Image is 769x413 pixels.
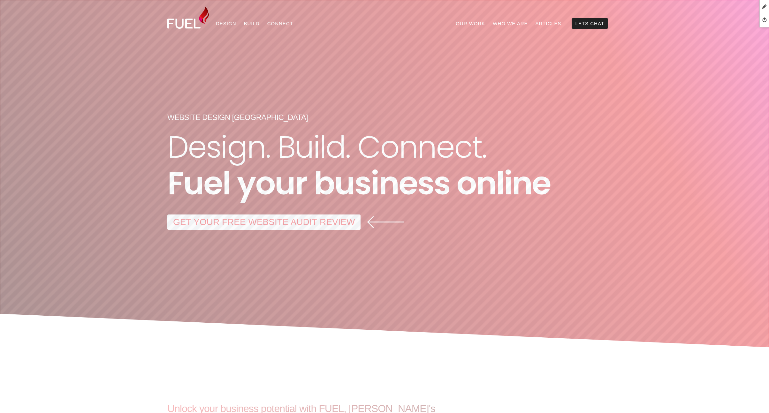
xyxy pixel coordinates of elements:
[532,18,565,29] a: Articles
[572,18,608,29] a: Lets Chat
[167,6,209,29] img: Fuel Design Ltd - Website design and development company in North Shore, Auckland
[240,18,263,29] a: Build
[263,18,297,29] a: Connect
[212,18,240,29] a: Design
[452,18,489,29] a: Our Work
[489,18,531,29] a: Who We Are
